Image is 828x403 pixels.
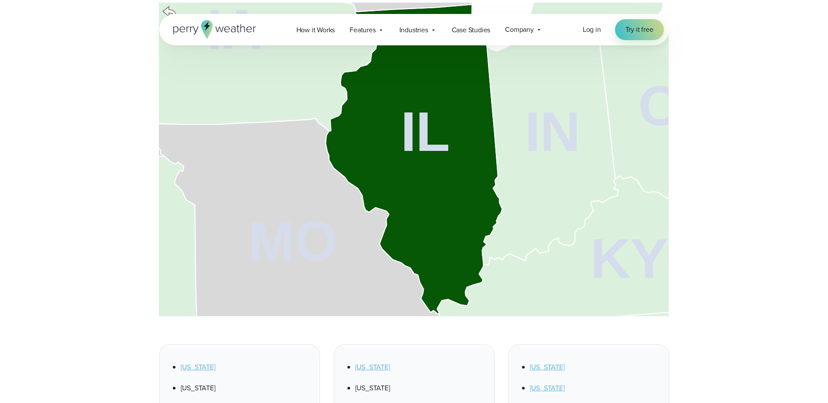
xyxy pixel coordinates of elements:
tspan: KY [591,227,667,290]
a: How it Works [289,21,343,39]
a: Case Studies [444,21,498,39]
a: Log in [583,24,601,35]
tspan: IL [401,101,450,163]
tspan: MO [248,210,337,273]
li: [US_STATE] [181,372,309,393]
a: [US_STATE] [355,362,390,372]
span: Features [350,25,375,35]
span: Case Studies [452,25,491,35]
span: Company [505,24,534,35]
a: [US_STATE] [530,383,565,393]
a: [US_STATE] [530,362,565,372]
a: Try it free [615,19,664,40]
span: Try it free [625,24,653,35]
li: [US_STATE] [355,372,484,393]
tspan: IN [525,101,580,163]
span: Industries [399,25,428,35]
a: [US_STATE] [181,362,216,372]
tspan: OH [639,75,721,137]
span: Log in [583,24,601,34]
span: How it Works [296,25,335,35]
